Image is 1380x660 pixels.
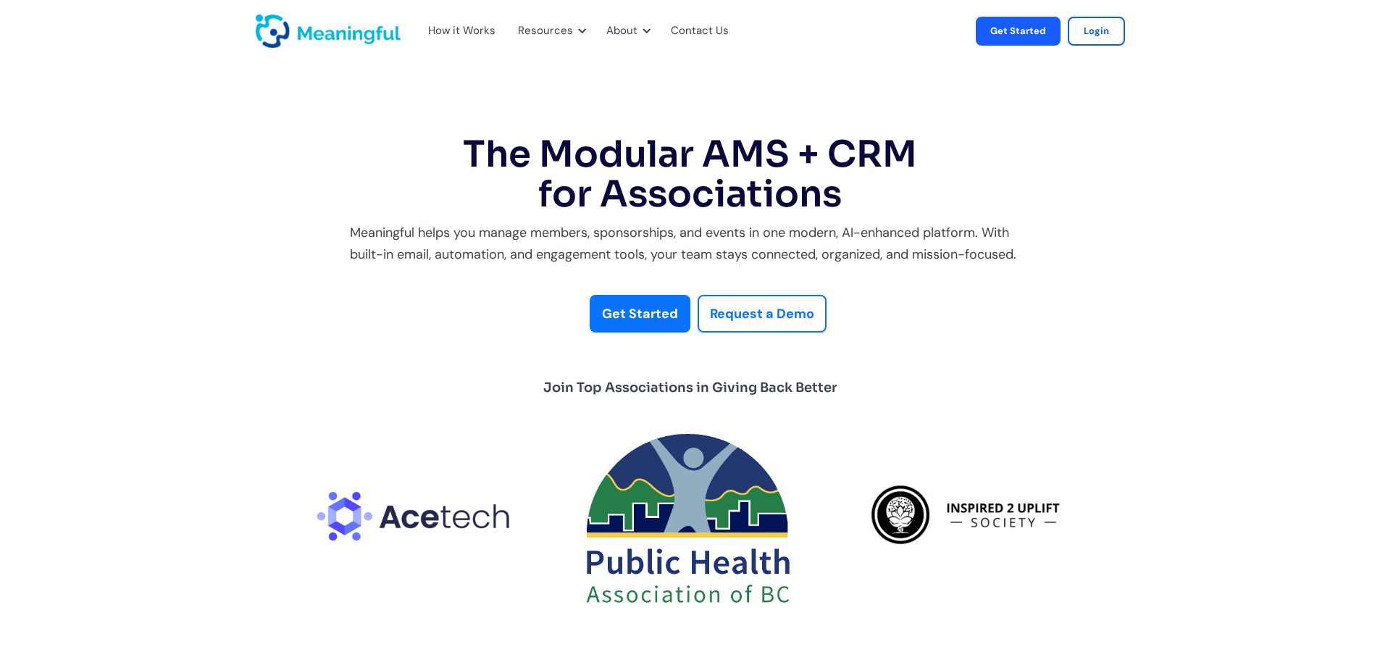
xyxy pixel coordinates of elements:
[419,7,502,55] div: How it Works
[256,14,292,48] a: home
[350,222,1031,266] div: Meaningful helps you manage members, sponsorships, and events in one modern, AI-enhanced platform...
[428,22,495,41] div: How it Works
[543,376,837,399] div: Join Top Associations in Giving Back Better
[671,22,729,41] a: Contact Us
[350,135,1031,214] h1: The Modular AMS + CRM for Associations
[710,305,814,322] strong: Request a Demo
[518,22,573,41] div: Resources
[590,295,690,333] a: Get Started
[976,17,1061,46] a: Get Started
[598,7,655,55] div: About
[509,7,590,55] div: Resources
[606,22,637,41] div: About
[428,22,485,41] a: How it Works
[1068,17,1125,46] a: Login
[698,295,827,333] a: Request a Demo
[602,305,678,322] strong: Get Started
[662,7,746,55] div: Contact Us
